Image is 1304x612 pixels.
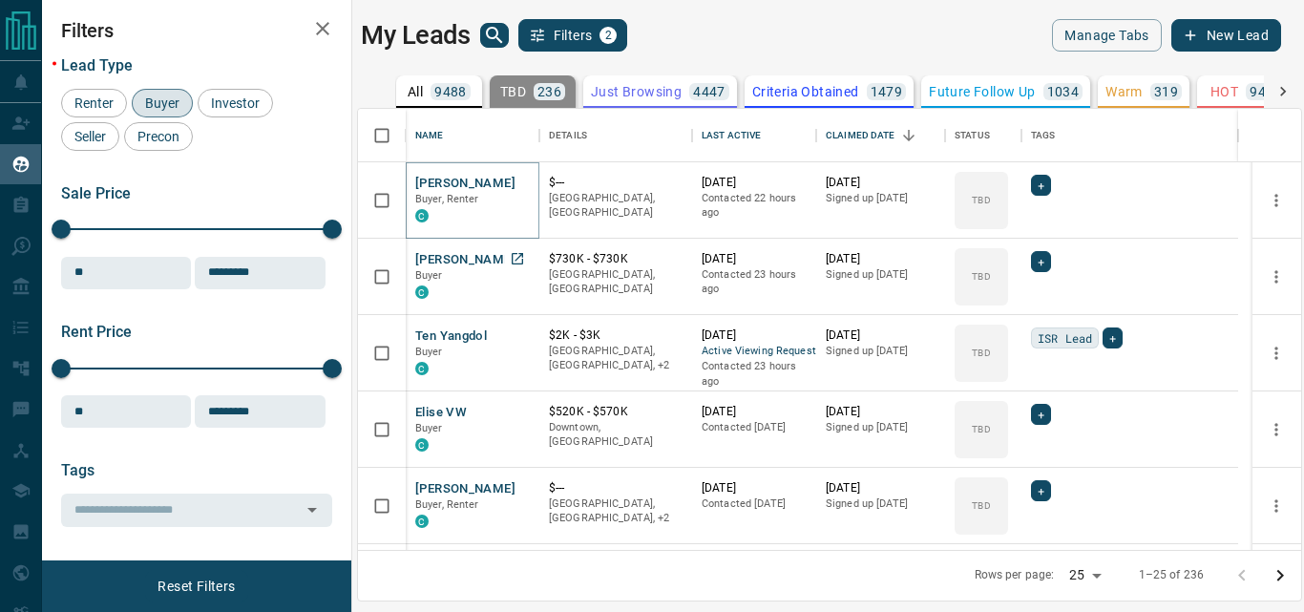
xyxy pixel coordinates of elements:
[702,327,807,344] p: [DATE]
[895,122,922,149] button: Sort
[702,191,807,221] p: Contacted 22 hours ago
[415,480,515,498] button: [PERSON_NAME]
[826,109,895,162] div: Claimed Date
[1250,85,1266,98] p: 94
[1031,404,1051,425] div: +
[955,109,990,162] div: Status
[415,269,443,282] span: Buyer
[1052,19,1161,52] button: Manage Tabs
[752,85,859,98] p: Criteria Obtained
[61,323,132,341] span: Rent Price
[601,29,615,42] span: 2
[692,109,816,162] div: Last Active
[871,85,903,98] p: 1479
[1021,109,1238,162] div: Tags
[702,496,807,512] p: Contacted [DATE]
[124,122,193,151] div: Precon
[299,496,326,523] button: Open
[1109,328,1116,348] span: +
[972,269,990,284] p: TBD
[1262,339,1291,368] button: more
[816,109,945,162] div: Claimed Date
[972,498,990,513] p: TBD
[826,344,936,359] p: Signed up [DATE]
[406,109,539,162] div: Name
[415,175,515,193] button: [PERSON_NAME]
[826,327,936,344] p: [DATE]
[1038,328,1092,348] span: ISR Lead
[500,85,526,98] p: TBD
[1262,186,1291,215] button: more
[1261,557,1299,595] button: Go to next page
[1038,481,1044,500] span: +
[138,95,186,111] span: Buyer
[826,175,936,191] p: [DATE]
[68,129,113,144] span: Seller
[549,109,587,162] div: Details
[549,496,683,526] p: North York, Toronto
[61,461,95,479] span: Tags
[549,404,683,420] p: $520K - $570K
[415,362,429,375] div: condos.ca
[1210,85,1238,98] p: HOT
[702,109,761,162] div: Last Active
[415,251,515,269] button: [PERSON_NAME]
[1062,561,1107,589] div: 25
[1171,19,1281,52] button: New Lead
[415,193,479,205] span: Buyer, Renter
[945,109,1021,162] div: Status
[702,480,807,496] p: [DATE]
[61,184,131,202] span: Sale Price
[204,95,266,111] span: Investor
[61,560,179,579] span: Opportunity Type
[702,420,807,435] p: Contacted [DATE]
[505,246,530,271] a: Open in New Tab
[415,438,429,452] div: condos.ca
[826,251,936,267] p: [DATE]
[1031,251,1051,272] div: +
[549,191,683,221] p: [GEOGRAPHIC_DATA], [GEOGRAPHIC_DATA]
[61,89,127,117] div: Renter
[1031,175,1051,196] div: +
[415,327,487,346] button: Ten Yangdol
[1262,492,1291,520] button: more
[826,496,936,512] p: Signed up [DATE]
[975,567,1055,583] p: Rows per page:
[549,175,683,191] p: $---
[929,85,1035,98] p: Future Follow Up
[549,344,683,373] p: Etobicoke, Toronto
[702,175,807,191] p: [DATE]
[408,85,423,98] p: All
[826,267,936,283] p: Signed up [DATE]
[68,95,120,111] span: Renter
[1031,109,1056,162] div: Tags
[415,209,429,222] div: condos.ca
[1038,176,1044,195] span: +
[702,359,807,389] p: Contacted 23 hours ago
[1154,85,1178,98] p: 319
[61,122,119,151] div: Seller
[415,498,479,511] span: Buyer, Renter
[518,19,628,52] button: Filters2
[480,23,509,48] button: search button
[132,89,193,117] div: Buyer
[434,85,467,98] p: 9488
[826,404,936,420] p: [DATE]
[1038,252,1044,271] span: +
[702,404,807,420] p: [DATE]
[1105,85,1143,98] p: Warm
[539,109,692,162] div: Details
[702,251,807,267] p: [DATE]
[1103,327,1123,348] div: +
[702,267,807,297] p: Contacted 23 hours ago
[415,285,429,299] div: condos.ca
[415,422,443,434] span: Buyer
[549,420,683,450] p: Downtown, [GEOGRAPHIC_DATA]
[61,56,133,74] span: Lead Type
[537,85,561,98] p: 236
[702,344,807,360] span: Active Viewing Request
[131,129,186,144] span: Precon
[415,346,443,358] span: Buyer
[1262,263,1291,291] button: more
[693,85,726,98] p: 4447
